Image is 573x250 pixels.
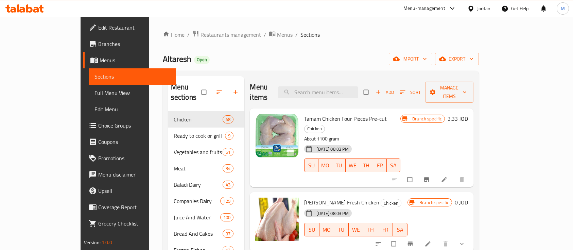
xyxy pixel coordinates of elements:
[304,197,379,207] span: [PERSON_NAME] Fresh Chicken
[314,210,351,217] span: [DATE] 08:03 PM
[174,115,223,123] span: Chicken
[102,238,112,247] span: 1.0.0
[269,30,293,39] a: Menus
[83,36,176,52] a: Branches
[174,213,220,221] span: Juice And Water
[400,88,421,96] span: Sort
[431,84,468,101] span: Manage items
[223,115,233,123] div: items
[374,87,396,98] span: Add item
[223,182,233,188] span: 43
[192,30,261,39] a: Restaurants management
[223,230,233,238] div: items
[168,193,245,209] div: Companies Dairy129
[307,225,316,235] span: SU
[300,31,320,39] span: Sections
[98,138,171,146] span: Coupons
[174,230,223,238] span: Bread And Cakes
[441,176,449,183] a: Edit menu item
[201,31,261,39] span: Restaurants management
[223,116,233,123] span: 48
[477,5,490,12] div: Jordan
[220,197,233,205] div: items
[351,225,361,235] span: WE
[83,134,176,150] a: Coupons
[403,173,418,186] span: Select to update
[387,159,400,172] button: SA
[83,150,176,166] a: Promotions
[425,82,473,103] button: Manage items
[314,146,351,152] span: [DATE] 08:03 PM
[304,223,319,236] button: SU
[366,225,375,235] span: TH
[332,159,346,172] button: TU
[168,209,245,226] div: Juice And Water100
[455,198,468,207] h6: 0 JOD
[187,31,190,39] li: /
[304,114,387,124] span: Tamam Chicken Four Pieces Pre-cut
[89,101,176,117] a: Edit Menu
[83,199,176,215] a: Coverage Report
[98,23,171,32] span: Edit Restaurant
[223,165,233,172] span: 34
[221,214,233,221] span: 100
[98,154,171,162] span: Promotions
[98,219,171,228] span: Grocery Checklist
[381,225,390,235] span: FR
[337,225,346,235] span: TU
[393,223,407,236] button: SA
[440,55,473,63] span: export
[335,161,343,170] span: TU
[334,223,349,236] button: TU
[319,223,334,236] button: MO
[83,19,176,36] a: Edit Restaurant
[168,111,245,128] div: Chicken48
[307,161,315,170] span: SU
[83,166,176,183] a: Menu disclaimer
[373,159,387,172] button: FR
[94,72,171,81] span: Sections
[194,57,210,63] span: Open
[83,215,176,232] a: Grocery Checklist
[223,181,233,189] div: items
[171,82,202,102] h2: Menu sections
[89,68,176,85] a: Sections
[403,4,445,13] div: Menu-management
[168,128,245,144] div: Ready to cook or grill9
[100,56,171,64] span: Menus
[381,199,401,207] div: Chicken
[304,159,318,172] button: SU
[410,116,445,122] span: Branch specific
[98,121,171,130] span: Choice Groups
[304,135,400,143] p: About 1100 gram
[168,226,245,242] div: Bread And Cakes37
[174,197,220,205] div: Companies Dairy
[454,172,471,187] button: delete
[174,181,223,189] span: Baladi Dairy
[363,223,378,236] button: TH
[417,199,452,206] span: Branch specific
[318,159,332,172] button: MO
[223,149,233,155] span: 51
[255,198,299,241] img: Al Taresh Fresh Chicken
[389,161,398,170] span: SA
[83,183,176,199] a: Upsell
[174,132,225,140] div: Ready to cook or grill
[98,170,171,179] span: Menu disclaimer
[221,198,233,204] span: 129
[168,160,245,177] div: Meat34
[376,88,394,96] span: Add
[278,86,358,98] input: search
[376,161,384,170] span: FR
[98,40,171,48] span: Branches
[362,161,370,170] span: TH
[163,30,479,39] nav: breadcrumb
[94,89,171,97] span: Full Menu View
[225,132,233,140] div: items
[394,55,427,63] span: import
[223,231,233,237] span: 37
[174,164,223,172] div: Meat
[84,238,101,247] span: Version:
